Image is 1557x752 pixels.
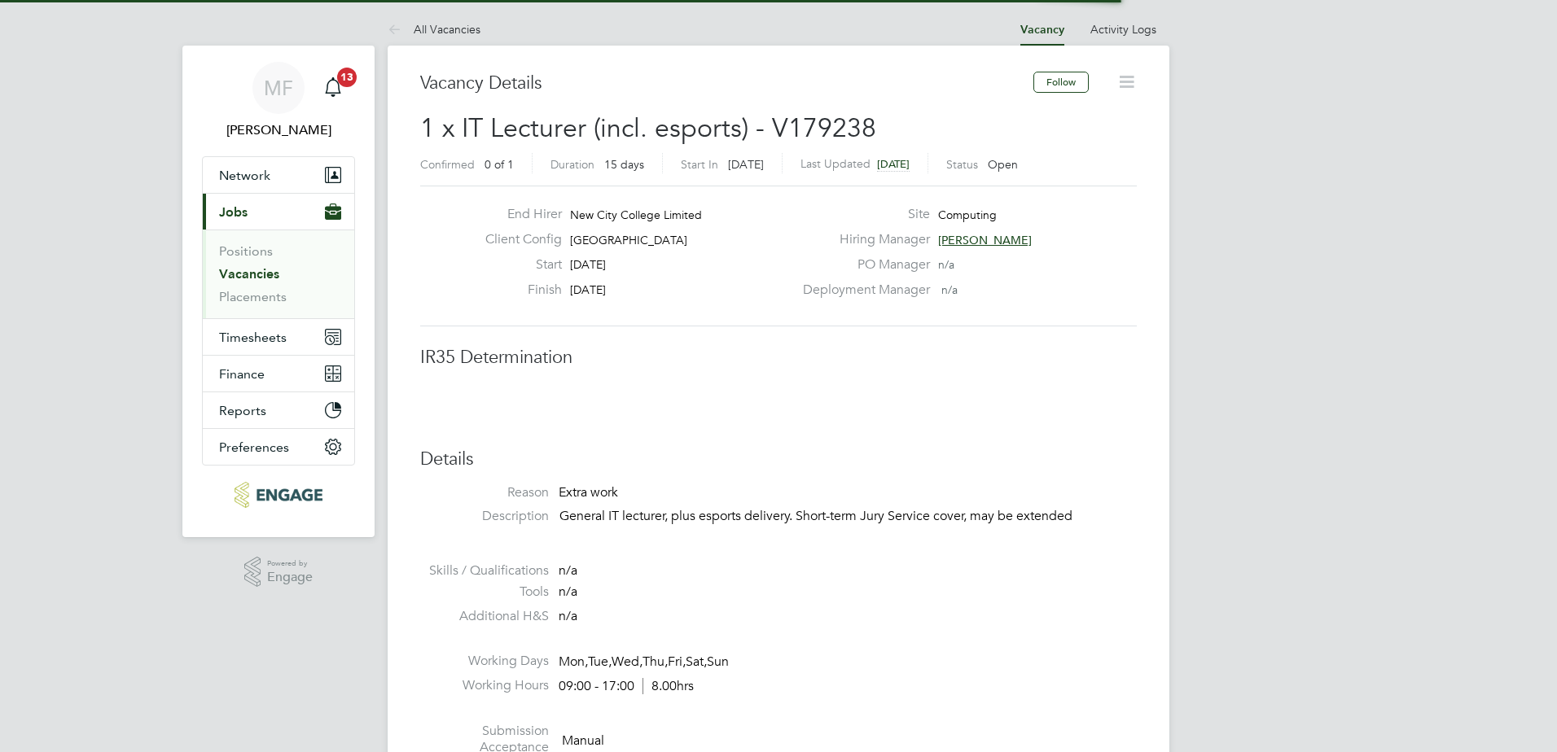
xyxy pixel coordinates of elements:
[235,482,322,508] img: huntereducation-logo-retina.png
[420,608,549,625] label: Additional H&S
[793,206,930,223] label: Site
[202,120,355,140] span: Mark Ford
[793,231,930,248] label: Hiring Manager
[203,319,354,355] button: Timesheets
[559,678,694,695] div: 09:00 - 17:00
[203,429,354,465] button: Preferences
[219,330,287,345] span: Timesheets
[559,608,577,624] span: n/a
[337,68,357,87] span: 13
[1033,72,1089,93] button: Follow
[317,62,349,114] a: 13
[219,289,287,304] a: Placements
[1090,22,1156,37] a: Activity Logs
[668,654,686,670] span: Fri,
[420,448,1137,471] h3: Details
[681,157,718,172] label: Start In
[938,233,1032,247] span: [PERSON_NAME]
[570,282,606,297] span: [DATE]
[203,230,354,318] div: Jobs
[707,654,729,670] span: Sun
[800,156,871,171] label: Last Updated
[588,654,612,670] span: Tue,
[420,508,549,525] label: Description
[203,157,354,193] button: Network
[244,557,314,588] a: Powered byEngage
[420,157,475,172] label: Confirmed
[728,157,764,172] span: [DATE]
[219,403,266,418] span: Reports
[420,562,549,579] label: Skills / Qualifications
[485,157,514,172] span: 0 of 1
[946,157,978,172] label: Status
[202,482,355,508] a: Go to home page
[559,508,1137,525] p: General IT lecturer, plus esports delivery. Short-term Jury Service cover, may be extended
[203,194,354,230] button: Jobs
[472,231,562,248] label: Client Config
[420,484,549,501] label: Reason
[1020,23,1064,37] a: Vacancy
[877,157,910,171] span: [DATE]
[203,392,354,428] button: Reports
[219,366,265,382] span: Finance
[219,266,279,282] a: Vacancies
[219,243,273,259] a: Positions
[988,157,1018,172] span: Open
[182,46,375,537] nav: Main navigation
[267,571,313,584] span: Engage
[219,204,248,220] span: Jobs
[388,22,480,37] a: All Vacancies
[938,257,954,272] span: n/a
[550,157,594,172] label: Duration
[420,653,549,670] label: Working Days
[472,206,562,223] label: End Hirer
[686,654,707,670] span: Sat,
[219,168,270,183] span: Network
[562,732,604,748] span: Manual
[570,208,702,222] span: New City College Limited
[559,562,577,579] span: n/a
[202,62,355,140] a: MF[PERSON_NAME]
[420,112,876,144] span: 1 x IT Lecturer (incl. esports) - V179238
[570,233,687,247] span: [GEOGRAPHIC_DATA]
[219,439,289,455] span: Preferences
[938,208,997,222] span: Computing
[472,282,562,299] label: Finish
[793,282,930,299] label: Deployment Manager
[604,157,644,172] span: 15 days
[559,484,618,501] span: Extra work
[267,557,313,571] span: Powered by
[420,72,1033,95] h3: Vacancy Details
[420,677,549,694] label: Working Hours
[570,257,606,272] span: [DATE]
[559,654,588,670] span: Mon,
[420,584,549,601] label: Tools
[203,356,354,391] button: Finance
[643,678,694,694] span: 8.00hrs
[793,256,930,273] label: PO Manager
[941,282,958,297] span: n/a
[643,654,668,670] span: Thu,
[612,654,643,670] span: Wed,
[420,346,1137,369] h3: IR35 Determination
[559,584,577,600] span: n/a
[264,77,293,98] span: MF
[472,256,562,273] label: Start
